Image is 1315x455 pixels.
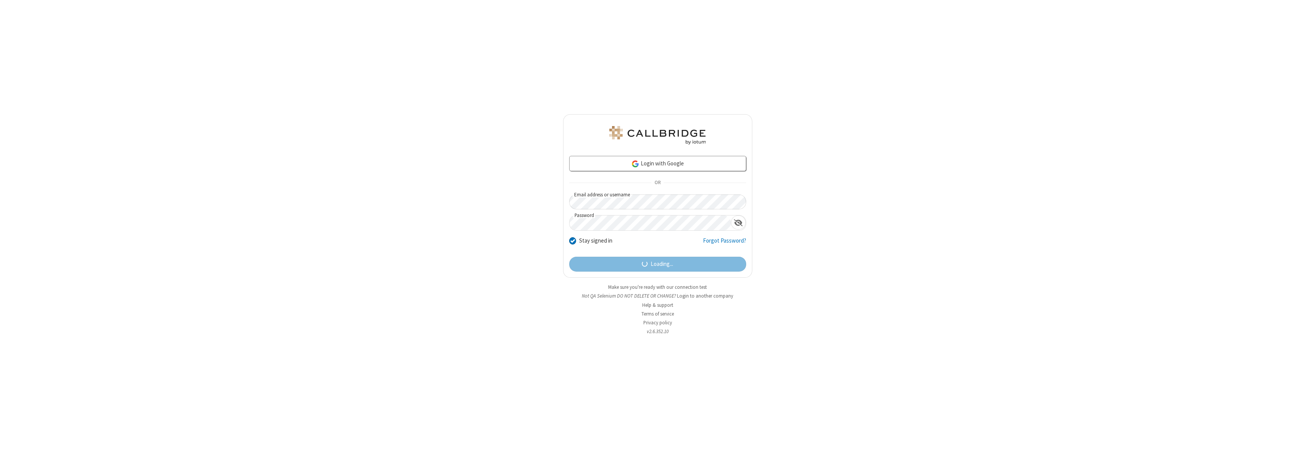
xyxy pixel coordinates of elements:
[569,156,746,171] a: Login with Google
[563,328,752,335] li: v2.6.352.10
[651,260,673,269] span: Loading...
[641,311,674,317] a: Terms of service
[608,126,707,144] img: QA Selenium DO NOT DELETE OR CHANGE
[703,236,746,251] a: Forgot Password?
[569,257,746,272] button: Loading...
[570,215,731,230] input: Password
[643,319,672,326] a: Privacy policy
[642,302,673,308] a: Help & support
[569,194,746,209] input: Email address or username
[608,284,707,290] a: Make sure you're ready with our connection test
[651,178,664,188] span: OR
[677,292,733,300] button: Login to another company
[731,215,746,230] div: Show password
[631,160,640,168] img: google-icon.png
[579,236,612,245] label: Stay signed in
[563,292,752,300] li: Not QA Selenium DO NOT DELETE OR CHANGE?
